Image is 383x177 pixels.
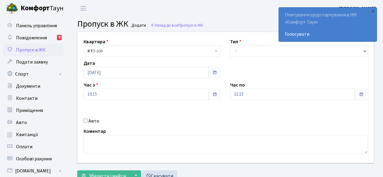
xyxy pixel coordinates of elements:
[84,81,98,89] label: Час з
[3,20,64,32] a: Панель управління
[16,156,52,162] span: Особові рахунки
[16,22,57,29] span: Панель управління
[3,165,64,177] a: [DOMAIN_NAME]
[150,22,203,28] a: Назад до всіхПропуск в ЖК
[3,92,64,104] a: Контакти
[16,143,32,150] span: Оплати
[3,44,64,56] a: Пропуск в ЖК
[16,59,48,65] span: Подати заявку
[16,95,38,102] span: Контакти
[16,47,46,53] span: Пропуск в ЖК
[77,18,128,30] span: Пропуск в ЖК
[3,116,64,129] a: Авто
[178,22,203,28] span: Пропуск в ЖК
[3,32,64,44] a: Повідомлення9
[3,153,64,165] a: Особові рахунки
[84,38,108,45] label: Квартира
[285,31,371,38] a: Голосувати
[57,35,62,40] div: 9
[3,104,64,116] a: Приміщення
[3,129,64,141] a: Квитанції
[3,141,64,153] a: Оплати
[84,128,106,135] label: Коментар
[16,107,43,114] span: Приміщення
[87,48,93,54] b: КТ
[16,131,38,138] span: Квитанції
[130,23,148,28] small: Додати .
[16,119,27,126] span: Авто
[339,5,376,12] a: [PERSON_NAME]
[230,38,241,45] label: Тип
[21,3,64,14] span: Таун
[88,117,99,125] label: Авто
[3,68,64,80] a: Спорт
[3,80,64,92] a: Документи
[279,8,377,41] div: Опитування щодо паркування в ЖК «Комфорт Таун»
[84,45,221,57] span: <b>КТ</b>&nbsp;&nbsp;&nbsp;&nbsp;5-206
[16,34,47,41] span: Повідомлення
[84,60,95,67] label: Дата
[6,2,18,15] img: logo.png
[16,83,40,90] span: Документи
[3,56,64,68] a: Подати заявку
[76,3,91,13] button: Переключити навігацію
[21,3,50,13] b: Комфорт
[87,48,213,54] span: <b>КТ</b>&nbsp;&nbsp;&nbsp;&nbsp;5-206
[370,8,376,14] div: ×
[230,81,245,89] label: Час по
